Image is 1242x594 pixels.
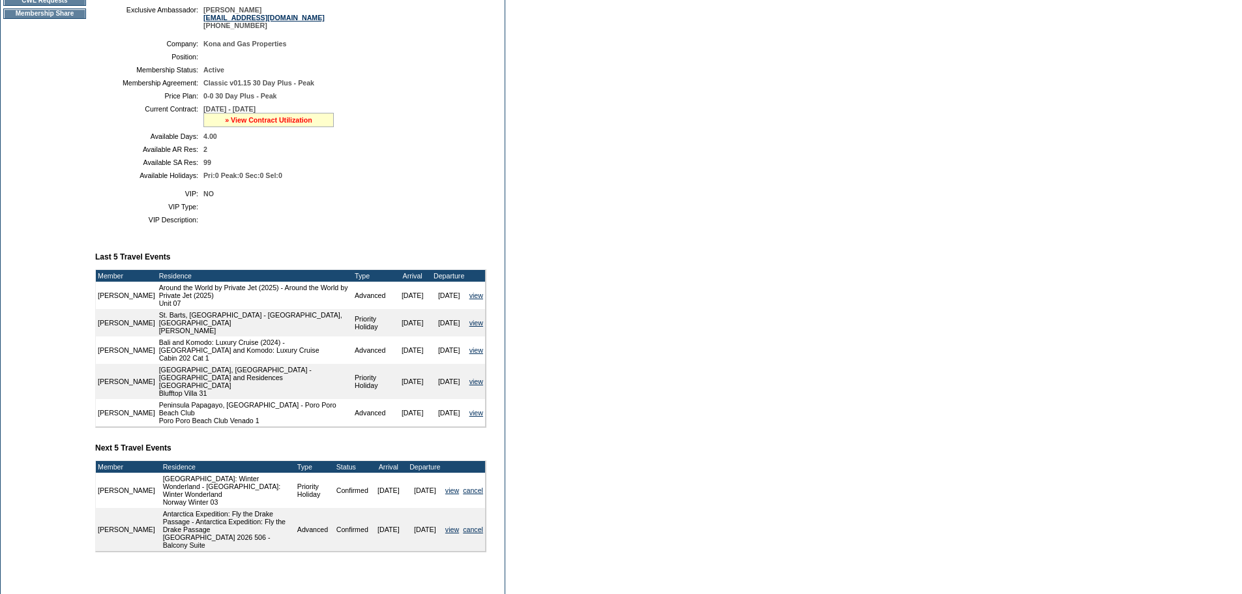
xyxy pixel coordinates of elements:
td: [DATE] [370,508,407,551]
td: Bali and Komodo: Luxury Cruise (2024) - [GEOGRAPHIC_DATA] and Komodo: Luxury Cruise Cabin 202 Cat 1 [157,336,353,364]
td: [DATE] [407,473,443,508]
td: Confirmed [334,508,370,551]
span: [PERSON_NAME] [PHONE_NUMBER] [203,6,325,29]
a: view [445,486,459,494]
td: Membership Agreement: [100,79,198,87]
td: Antarctica Expedition: Fly the Drake Passage - Antarctica Expedition: Fly the Drake Passage [GEOG... [161,508,295,551]
td: Priority Holiday [353,309,394,336]
td: [PERSON_NAME] [96,473,157,508]
span: Classic v01.15 30 Day Plus - Peak [203,79,314,87]
td: Peninsula Papagayo, [GEOGRAPHIC_DATA] - Poro Poro Beach Club Poro Poro Beach Club Venado 1 [157,399,353,426]
b: Next 5 Travel Events [95,443,171,453]
td: [GEOGRAPHIC_DATA], [GEOGRAPHIC_DATA] - [GEOGRAPHIC_DATA] and Residences [GEOGRAPHIC_DATA] Bluffto... [157,364,353,399]
td: Company: [100,40,198,48]
a: cancel [463,526,483,533]
a: [EMAIL_ADDRESS][DOMAIN_NAME] [203,14,325,22]
td: [DATE] [431,364,467,399]
td: Member [96,461,157,473]
a: view [469,319,483,327]
span: Active [203,66,224,74]
td: [PERSON_NAME] [96,282,157,309]
b: Last 5 Travel Events [95,252,170,261]
td: St. Barts, [GEOGRAPHIC_DATA] - [GEOGRAPHIC_DATA], [GEOGRAPHIC_DATA] [PERSON_NAME] [157,309,353,336]
a: cancel [463,486,483,494]
td: [DATE] [431,309,467,336]
td: [DATE] [394,309,431,336]
td: Arrival [394,270,431,282]
td: [GEOGRAPHIC_DATA]: Winter Wonderland - [GEOGRAPHIC_DATA]: Winter Wonderland Norway Winter 03 [161,473,295,508]
td: VIP: [100,190,198,198]
td: VIP Description: [100,216,198,224]
td: Advanced [295,508,334,551]
td: Residence [161,461,295,473]
a: view [469,291,483,299]
a: view [469,409,483,417]
td: [DATE] [394,364,431,399]
td: Confirmed [334,473,370,508]
td: Departure [431,270,467,282]
td: Advanced [353,399,394,426]
td: [PERSON_NAME] [96,336,157,364]
td: [DATE] [370,473,407,508]
a: » View Contract Utilization [225,116,312,124]
td: Advanced [353,336,394,364]
td: Available Holidays: [100,171,198,179]
td: Type [295,461,334,473]
td: [DATE] [431,336,467,364]
span: 0-0 30 Day Plus - Peak [203,92,277,100]
span: [DATE] - [DATE] [203,105,256,113]
td: Around the World by Private Jet (2025) - Around the World by Private Jet (2025) Unit 07 [157,282,353,309]
td: VIP Type: [100,203,198,211]
span: 99 [203,158,211,166]
td: Arrival [370,461,407,473]
span: Pri:0 Peak:0 Sec:0 Sel:0 [203,171,282,179]
a: view [445,526,459,533]
span: Kona and Gas Properties [203,40,286,48]
td: [DATE] [394,282,431,309]
span: 2 [203,145,207,153]
td: [DATE] [394,336,431,364]
td: [PERSON_NAME] [96,309,157,336]
td: Price Plan: [100,92,198,100]
a: view [469,378,483,385]
span: 4.00 [203,132,217,140]
td: [DATE] [431,399,467,426]
td: [DATE] [394,399,431,426]
a: view [469,346,483,354]
td: Available SA Res: [100,158,198,166]
td: Priority Holiday [353,364,394,399]
td: Available AR Res: [100,145,198,153]
td: Departure [407,461,443,473]
td: Membership Share [3,8,86,19]
td: Exclusive Ambassador: [100,6,198,29]
td: Type [353,270,394,282]
td: [PERSON_NAME] [96,399,157,426]
td: Priority Holiday [295,473,334,508]
td: [DATE] [431,282,467,309]
td: Available Days: [100,132,198,140]
td: Advanced [353,282,394,309]
td: Membership Status: [100,66,198,74]
td: Position: [100,53,198,61]
td: Residence [157,270,353,282]
td: Current Contract: [100,105,198,127]
td: [DATE] [407,508,443,551]
td: [PERSON_NAME] [96,364,157,399]
td: Status [334,461,370,473]
span: NO [203,190,214,198]
td: Member [96,270,157,282]
td: [PERSON_NAME] [96,508,157,551]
